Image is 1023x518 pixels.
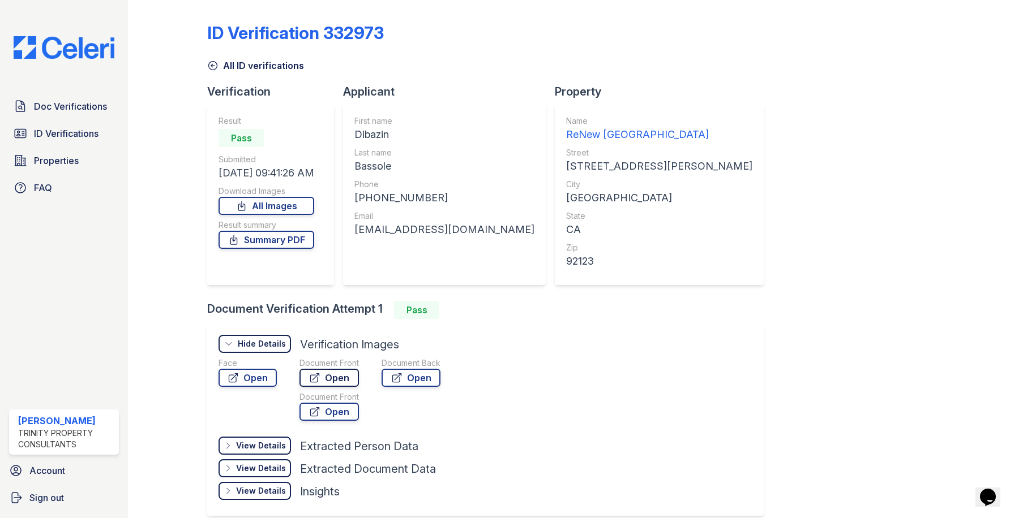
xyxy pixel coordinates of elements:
[207,84,343,100] div: Verification
[5,36,123,59] img: CE_Logo_Blue-a8612792a0a2168367f1c8372b55b34899dd931a85d93a1a3d3e32e68fde9ad4.png
[207,23,384,43] div: ID Verification 332973
[219,154,314,165] div: Submitted
[566,222,752,238] div: CA
[219,369,277,387] a: Open
[9,149,119,172] a: Properties
[219,165,314,181] div: [DATE] 09:41:26 AM
[354,190,534,206] div: [PHONE_NUMBER]
[207,301,773,319] div: Document Verification Attempt 1
[299,403,359,421] a: Open
[300,461,436,477] div: Extracted Document Data
[9,176,119,199] a: FAQ
[219,219,314,231] div: Result summary
[566,158,752,174] div: [STREET_ADDRESS][PERSON_NAME]
[566,115,752,143] a: Name ReNew [GEOGRAPHIC_DATA]
[34,181,52,195] span: FAQ
[354,210,534,222] div: Email
[555,84,773,100] div: Property
[219,115,314,127] div: Result
[236,485,286,497] div: View Details
[566,127,752,143] div: ReNew [GEOGRAPHIC_DATA]
[238,338,286,349] div: Hide Details
[354,127,534,143] div: Dibazin
[219,357,277,369] div: Face
[34,100,107,113] span: Doc Verifications
[219,231,314,249] a: Summary PDF
[5,459,123,482] a: Account
[299,369,359,387] a: Open
[219,185,314,197] div: Download Images
[219,129,264,147] div: Pass
[18,414,114,428] div: [PERSON_NAME]
[566,253,752,269] div: 92123
[300,484,340,499] div: Insights
[354,222,534,238] div: [EMAIL_ADDRESS][DOMAIN_NAME]
[236,440,286,451] div: View Details
[29,491,64,504] span: Sign out
[566,242,752,253] div: Zip
[566,190,752,206] div: [GEOGRAPHIC_DATA]
[566,210,752,222] div: State
[354,158,534,174] div: Bassole
[219,197,314,215] a: All Images
[299,357,359,369] div: Document Front
[343,84,555,100] div: Applicant
[29,464,65,477] span: Account
[34,127,99,140] span: ID Verifications
[566,147,752,158] div: Street
[354,179,534,190] div: Phone
[354,115,534,127] div: First name
[566,179,752,190] div: City
[5,486,123,509] a: Sign out
[300,438,418,454] div: Extracted Person Data
[18,428,114,450] div: Trinity Property Consultants
[9,95,119,118] a: Doc Verifications
[354,147,534,158] div: Last name
[207,59,304,72] a: All ID verifications
[382,357,440,369] div: Document Back
[299,391,359,403] div: Document Front
[975,473,1012,507] iframe: chat widget
[34,154,79,167] span: Properties
[394,301,439,319] div: Pass
[382,369,440,387] a: Open
[300,336,399,352] div: Verification Images
[9,122,119,145] a: ID Verifications
[236,463,286,474] div: View Details
[566,115,752,127] div: Name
